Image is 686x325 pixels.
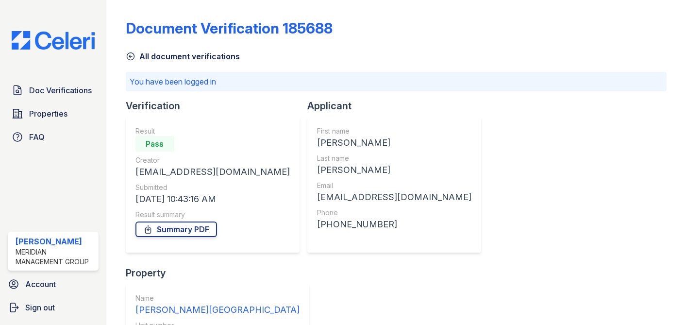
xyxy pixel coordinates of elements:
div: [EMAIL_ADDRESS][DOMAIN_NAME] [135,165,290,179]
div: Phone [317,208,471,218]
div: Submitted [135,183,290,192]
p: You have been logged in [130,76,663,87]
a: Name [PERSON_NAME][GEOGRAPHIC_DATA] [135,293,300,317]
a: Properties [8,104,99,123]
span: FAQ [29,131,45,143]
div: Property [126,266,317,280]
div: Last name [317,154,471,163]
span: Doc Verifications [29,85,92,96]
div: Result summary [135,210,290,220]
div: First name [317,126,471,136]
div: Result [135,126,290,136]
a: All document verifications [126,51,240,62]
div: Name [135,293,300,303]
div: Meridian Management Group [16,247,95,267]
span: Sign out [25,302,55,313]
div: [DATE] 10:43:16 AM [135,192,290,206]
div: [PERSON_NAME] [16,236,95,247]
div: [PERSON_NAME][GEOGRAPHIC_DATA] [135,303,300,317]
a: Doc Verifications [8,81,99,100]
div: Verification [126,99,307,113]
span: Properties [29,108,67,120]
div: Pass [135,136,174,152]
div: Document Verification 185688 [126,19,333,37]
a: Account [4,274,102,294]
div: [PERSON_NAME] [317,136,471,150]
img: CE_Logo_Blue-a8612792a0a2168367f1c8372b55b34899dd931a85d93a1a3d3e32e68fde9ad4.png [4,31,102,50]
div: [PERSON_NAME] [317,163,471,177]
div: [PHONE_NUMBER] [317,218,471,231]
div: Creator [135,155,290,165]
a: Sign out [4,298,102,317]
div: Email [317,181,471,190]
a: FAQ [8,127,99,147]
a: Summary PDF [135,222,217,237]
span: Account [25,278,56,290]
div: Applicant [307,99,489,113]
div: [EMAIL_ADDRESS][DOMAIN_NAME] [317,190,471,204]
